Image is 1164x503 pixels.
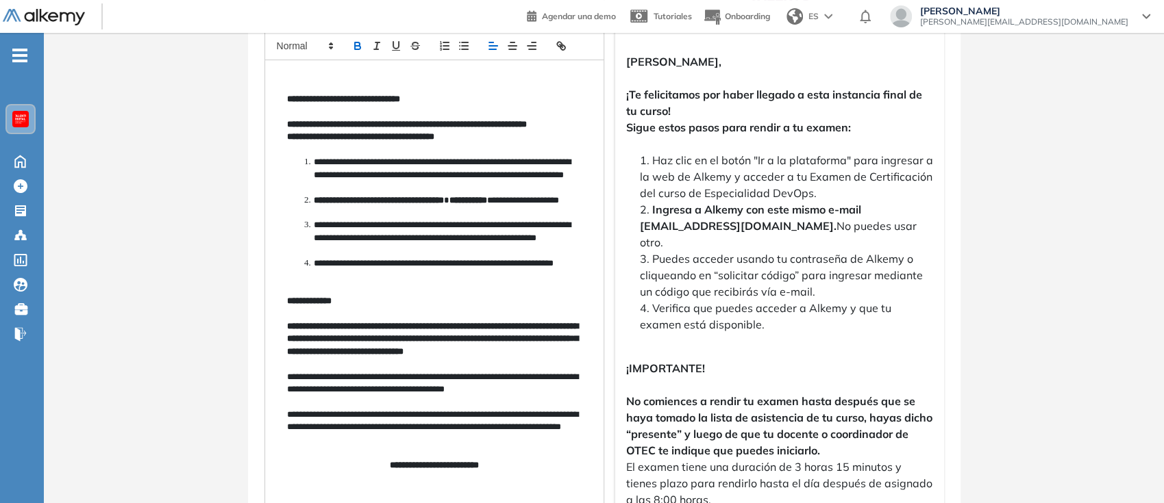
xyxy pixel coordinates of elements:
[15,114,26,125] img: https://assets.alkemy.org/workspaces/620/d203e0be-08f6-444b-9eae-a92d815a506f.png
[640,300,933,333] li: Verifica que puedes acceder a Alkemy y que tu examen está disponible.
[640,152,933,201] li: Haz clic en el botón "Ir a la plataforma" para ingresar a la web de Alkemy y acceder a tu Examen ...
[920,5,1128,16] span: [PERSON_NAME]
[626,88,922,118] strong: ¡Te felicitamos por haber llegado a esta instancia final de tu curso!
[703,2,770,31] button: Onboarding
[725,11,770,21] span: Onboarding
[640,201,933,250] li: No puedes usar otro.
[824,14,832,19] img: arrow
[652,203,861,216] strong: Ingresa a Alkemy con este mismo e-mail
[920,16,1128,27] span: [PERSON_NAME][EMAIL_ADDRESS][DOMAIN_NAME]
[626,55,721,68] strong: [PERSON_NAME],
[626,361,705,375] strong: ¡IMPORTANTE!
[626,394,932,457] strong: No comiences a rendir tu examen hasta después que se haya tomado la lista de asistencia de tu cur...
[640,219,837,233] strong: [EMAIL_ADDRESS][DOMAIN_NAME].
[542,11,616,21] span: Agendar una demo
[787,8,803,25] img: world
[640,250,933,300] li: Puedes acceder usando tu contraseña de Alkemy o cliqueando en “solicitar código” para ingresar me...
[654,11,692,21] span: Tutoriales
[808,10,819,23] span: ES
[12,54,27,57] i: -
[527,7,616,23] a: Agendar una demo
[626,120,851,134] strong: Sigue estos pasos para rendir a tu examen:
[3,9,85,26] img: Logo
